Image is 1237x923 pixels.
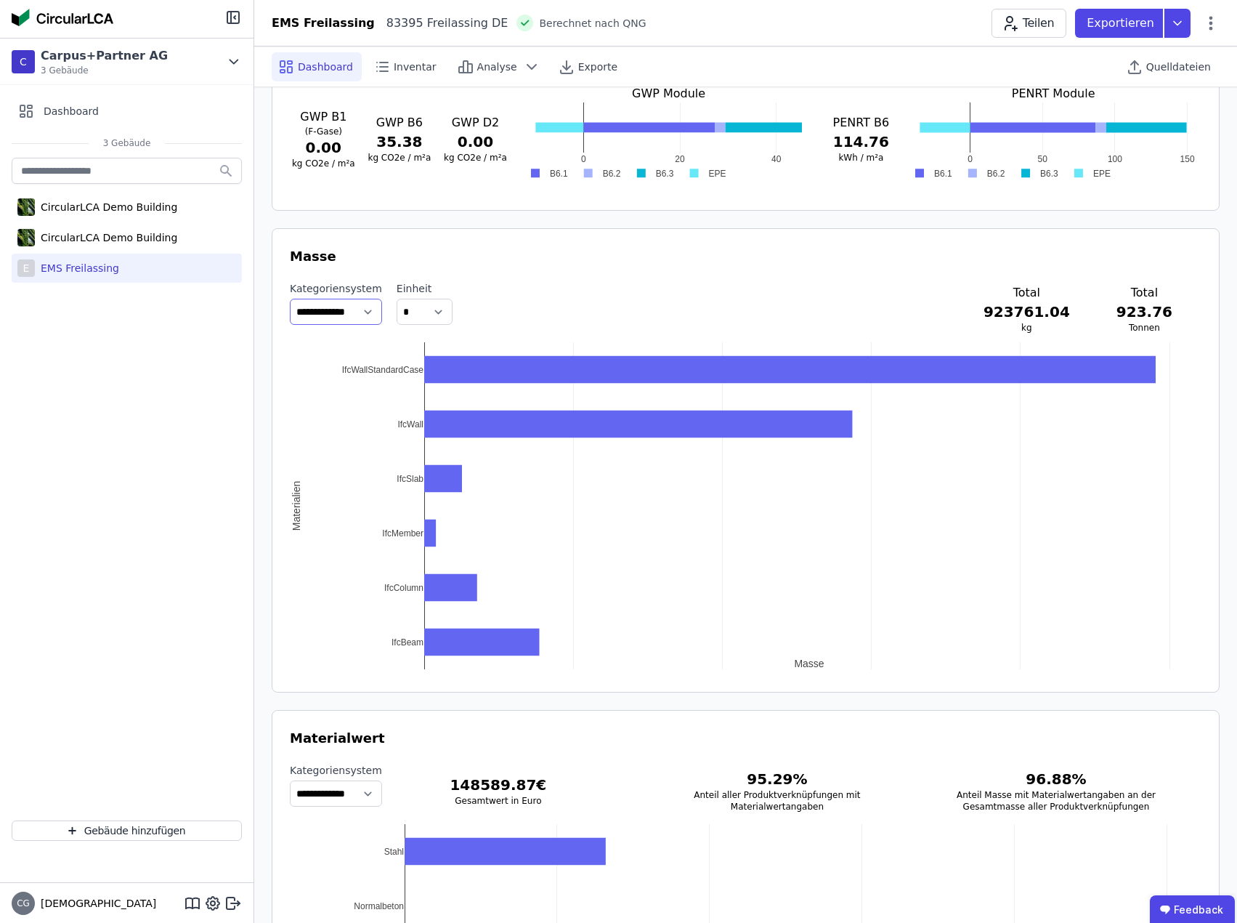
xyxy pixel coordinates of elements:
h3: 35.38 [366,132,434,152]
label: Kategoriensystem [290,763,382,778]
img: CircularLCA Demo Building [17,196,35,219]
div: EMS Freilassing [272,15,375,32]
h3: GWP B1 [290,108,357,126]
h3: GWP Module [521,85,817,102]
button: Gebäude hinzufügen [12,821,242,841]
h3: 0.00 [290,137,357,158]
h3: 95.29 % [661,769,893,789]
h3: 148589.87 € [382,775,615,795]
h3: Gesamtwert in Euro [382,795,615,807]
span: Inventar [394,60,437,74]
h3: GWP D2 [442,114,509,132]
h3: kg CO2e / m²a [442,152,509,164]
div: Carpus+Partner AG [41,47,168,65]
div: EMS Freilassing [35,261,119,275]
span: Dashboard [298,60,353,74]
span: Analyse [477,60,517,74]
div: E [17,259,35,277]
h3: kg CO2e / m²a [290,158,357,169]
h3: Total [983,284,1070,302]
button: Teilen [991,9,1066,38]
h3: 923761.04 [983,302,1070,322]
h3: Tonnen [1116,322,1172,334]
span: Berechnet nach QNG [539,16,646,31]
h4: (F-Gase) [290,126,357,137]
span: [DEMOGRAPHIC_DATA] [35,896,156,911]
h3: 114.76 [828,132,893,152]
h3: 0.00 [442,132,509,152]
label: Einheit [397,281,453,296]
h3: 96.88 % [940,769,1172,789]
span: Quelldateien [1146,60,1211,74]
h3: kg [983,322,1070,334]
h3: Masse [290,246,1201,267]
span: CG [17,899,30,908]
img: Concular [12,9,113,26]
h3: Materialwert [290,728,1201,749]
span: Exporte [578,60,617,74]
h3: 923.76 [1116,302,1172,322]
h3: GWP B6 [366,114,434,132]
h3: kWh / m²a [828,152,893,164]
span: 3 Gebäude [41,65,168,76]
span: 3 Gebäude [89,137,166,149]
div: CircularLCA Demo Building [35,200,177,214]
div: C [12,50,35,73]
div: 83395 Freilassing DE [375,15,508,32]
span: Dashboard [44,104,99,118]
p: Exportieren [1087,15,1157,32]
img: CircularLCA Demo Building [17,226,35,249]
div: CircularLCA Demo Building [35,230,177,245]
h3: kg CO2e / m²a [366,152,434,164]
h3: Anteil aller Produktverknüpfungen mit Materialwertangaben [661,789,893,813]
h3: Total [1116,284,1172,302]
label: Kategoriensystem [290,281,382,296]
h3: Anteil Masse mit Materialwertangaben an der Gesamtmasse aller Produktverknüpfungen [940,789,1172,813]
h3: PENRT Module [905,85,1201,102]
h3: PENRT B6 [828,114,893,132]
